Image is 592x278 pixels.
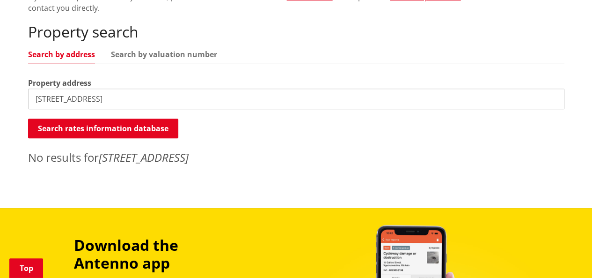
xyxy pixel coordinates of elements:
input: e.g. Duke Street NGARUAWAHIA [28,89,564,109]
h3: Download the Antenno app [74,236,243,272]
label: Property address [28,77,91,89]
a: Search by valuation number [111,51,217,58]
button: Search rates information database [28,119,178,138]
a: Search by address [28,51,95,58]
h2: Property search [28,23,564,41]
iframe: Messenger Launcher [549,239,583,272]
em: [STREET_ADDRESS] [99,150,189,165]
a: Top [9,258,43,278]
p: No results for [28,149,564,166]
